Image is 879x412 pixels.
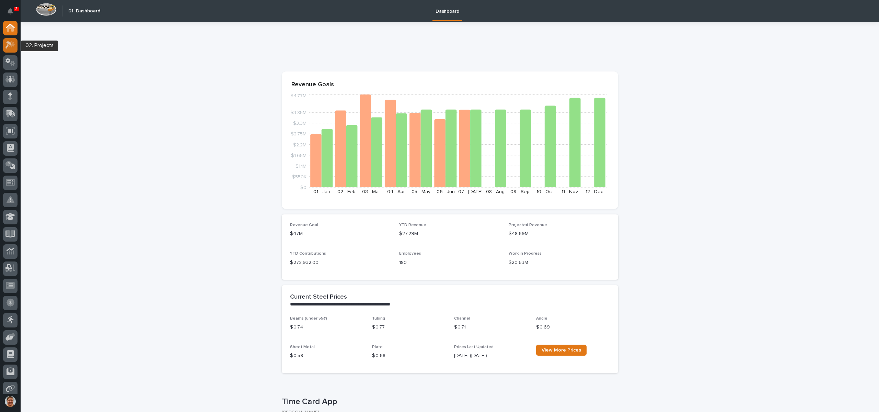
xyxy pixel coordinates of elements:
[282,397,615,407] p: Time Card App
[291,81,609,89] p: Revenue Goals
[290,345,315,349] span: Sheet Metal
[372,345,383,349] span: Plate
[3,394,18,409] button: users-avatar
[290,293,347,301] h2: Current Steel Prices
[290,352,364,359] p: $ 0.59
[399,259,500,266] p: 180
[372,352,446,359] p: $ 0.68
[536,345,587,356] a: View More Prices
[15,7,18,11] p: 2
[536,189,553,194] text: 10 - Oct
[291,132,307,136] tspan: $2.75M
[372,316,385,321] span: Tubing
[509,252,542,256] span: Work in Progress
[509,223,547,227] span: Projected Revenue
[290,230,391,237] p: $47M
[561,189,578,194] text: 11 - Nov
[291,153,307,158] tspan: $1.65M
[399,230,500,237] p: $27.29M
[510,189,530,194] text: 09 - Sep
[293,142,307,147] tspan: $2.2M
[3,4,18,19] button: Notifications
[290,252,326,256] span: YTD Contributions
[313,189,330,194] text: 01 - Jan
[290,259,391,266] p: $ 272,932.00
[290,316,327,321] span: Beams (under 55#)
[337,189,356,194] text: 02 - Feb
[454,316,470,321] span: Channel
[536,324,610,331] p: $ 0.69
[293,121,307,126] tspan: $3.3M
[290,110,307,115] tspan: $3.85M
[542,348,581,353] span: View More Prices
[296,164,307,168] tspan: $1.1M
[486,189,504,194] text: 08 - Aug
[372,324,446,331] p: $ 0.77
[362,189,380,194] text: 03 - Mar
[387,189,405,194] text: 04 - Apr
[290,223,318,227] span: Revenue Goal
[411,189,430,194] text: 05 - May
[509,259,610,266] p: $20.63M
[9,8,18,19] div: Notifications2
[454,345,494,349] span: Prices Last Updated
[290,324,364,331] p: $ 0.74
[436,189,454,194] text: 06 - Jun
[399,223,426,227] span: YTD Revenue
[300,185,307,190] tspan: $0
[454,324,528,331] p: $ 0.71
[36,3,56,16] img: Workspace Logo
[399,252,421,256] span: Employees
[586,189,603,194] text: 12 - Dec
[292,174,307,179] tspan: $550K
[68,8,100,14] h2: 01. Dashboard
[536,316,547,321] span: Angle
[454,352,528,359] p: [DATE] ([DATE])
[458,189,483,194] text: 07 - [DATE]
[290,93,307,98] tspan: $4.77M
[509,230,610,237] p: $48.69M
